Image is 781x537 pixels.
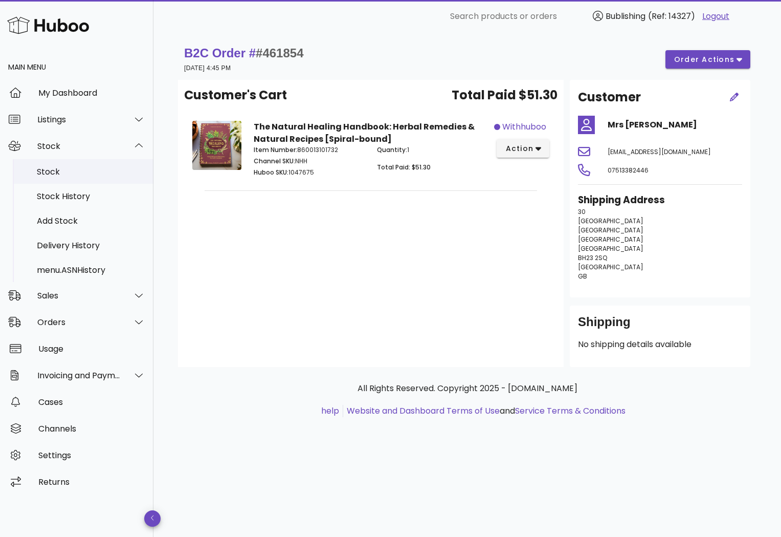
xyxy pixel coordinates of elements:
[254,168,288,177] span: Huboo SKU:
[37,141,121,151] div: Stock
[377,163,431,171] span: Total Paid: $51.30
[37,216,145,226] div: Add Stock
[37,371,121,380] div: Invoicing and Payments
[497,139,549,158] button: action
[608,166,649,175] span: 07513382446
[377,145,407,154] span: Quantity:
[254,121,475,145] strong: The Natural Healing Handbook: Herbal Remedies & Natural Recipes [Spiral-bound]
[254,145,365,155] p: 860013101732
[192,121,241,170] img: Product Image
[37,241,145,250] div: Delivery History
[648,10,695,22] span: (Ref: 14327)
[184,65,231,72] small: [DATE] 4:45 PM
[321,405,339,417] a: help
[702,10,729,23] a: Logout
[578,338,742,351] p: No shipping details available
[578,88,641,106] h2: Customer
[186,382,748,395] p: All Rights Reserved. Copyright 2025 - [DOMAIN_NAME]
[38,344,145,354] div: Usage
[502,121,546,133] span: withhuboo
[7,14,89,36] img: Huboo Logo
[515,405,626,417] a: Service Terms & Conditions
[343,405,626,417] li: and
[38,424,145,434] div: Channels
[37,265,145,275] div: menu.ASNHistory
[38,450,145,460] div: Settings
[37,191,145,201] div: Stock History
[38,477,145,487] div: Returns
[578,217,643,225] span: [GEOGRAPHIC_DATA]
[608,147,711,156] span: [EMAIL_ADDRESS][DOMAIN_NAME]
[578,314,742,338] div: Shipping
[256,46,303,60] span: #461854
[37,167,145,177] div: Stock
[347,405,500,417] a: Website and Dashboard Terms of Use
[377,145,488,155] p: 1
[184,86,287,104] span: Customer's Cart
[608,119,743,131] h4: Mrs [PERSON_NAME]
[578,207,586,216] span: 30
[578,235,643,244] span: [GEOGRAPHIC_DATA]
[37,115,121,124] div: Listings
[37,291,121,300] div: Sales
[578,193,742,207] h3: Shipping Address
[578,226,643,234] span: [GEOGRAPHIC_DATA]
[505,143,533,154] span: action
[578,253,607,262] span: BH23 2SQ
[254,157,295,165] span: Channel SKU:
[578,244,643,253] span: [GEOGRAPHIC_DATA]
[452,86,557,104] span: Total Paid $51.30
[254,145,297,154] span: Item Number:
[665,50,750,69] button: order actions
[578,272,587,281] span: GB
[606,10,645,22] span: Bublishing
[674,54,735,65] span: order actions
[578,263,643,271] span: [GEOGRAPHIC_DATA]
[38,397,145,407] div: Cases
[184,46,304,60] strong: B2C Order #
[37,317,121,327] div: Orders
[254,168,365,177] p: 1047675
[254,157,365,166] p: NHH
[38,88,145,98] div: My Dashboard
